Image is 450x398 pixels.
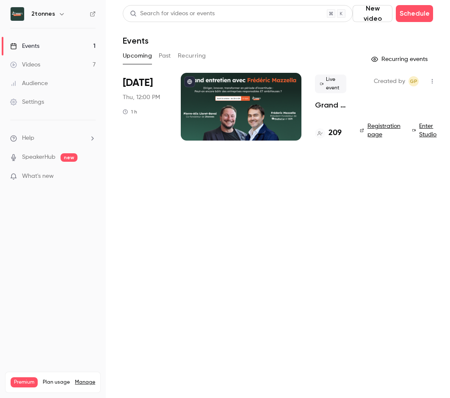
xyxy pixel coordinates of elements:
[360,122,402,139] a: Registration page
[123,93,160,102] span: Thu, 12:00 PM
[130,9,215,18] div: Search for videos or events
[22,153,55,162] a: SpeakerHub
[329,127,342,139] h4: 209
[22,134,34,143] span: Help
[315,100,346,110] a: Grand entretien avec [PERSON_NAME]. Diriger, innover, transformer en période d’incertitude : peut...
[315,75,346,93] span: Live event
[43,379,70,386] span: Plan usage
[409,76,419,86] span: Gabrielle Piot
[75,379,95,386] a: Manage
[22,172,54,181] span: What's new
[10,42,39,50] div: Events
[123,108,137,115] div: 1 h
[86,173,96,180] iframe: Noticeable Trigger
[353,5,392,22] button: New video
[10,79,48,88] div: Audience
[367,53,433,66] button: Recurring events
[123,76,153,90] span: [DATE]
[410,76,417,86] span: GP
[123,73,167,141] div: Oct 16 Thu, 12:00 PM (Europe/Paris)
[412,122,439,139] a: Enter Studio
[61,153,77,162] span: new
[178,49,206,63] button: Recurring
[10,61,40,69] div: Videos
[31,10,55,18] h6: 2tonnes
[10,134,96,143] li: help-dropdown-opener
[11,377,38,387] span: Premium
[315,127,342,139] a: 209
[11,7,24,21] img: 2tonnes
[123,49,152,63] button: Upcoming
[396,5,433,22] button: Schedule
[374,76,405,86] span: Created by
[123,36,149,46] h1: Events
[159,49,171,63] button: Past
[10,98,44,106] div: Settings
